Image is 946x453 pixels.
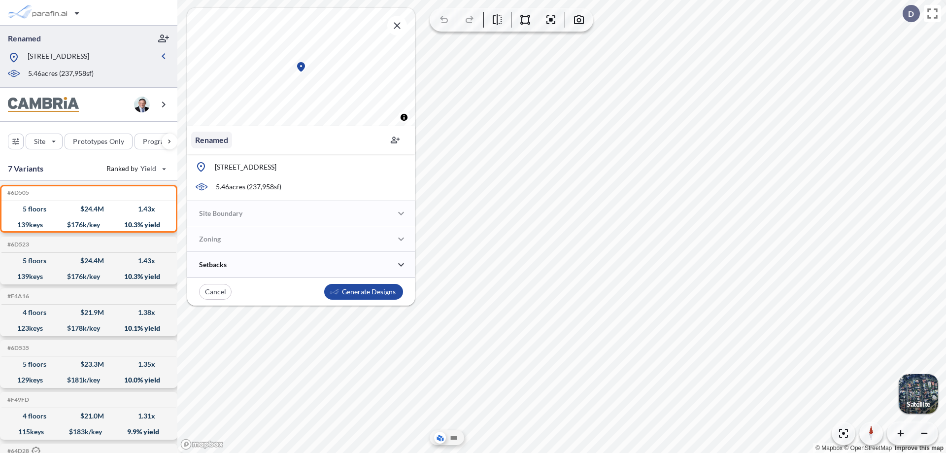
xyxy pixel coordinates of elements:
[330,287,339,296] img: smallLogo-95f25c18.png
[195,134,228,146] p: Renamed
[143,137,170,146] p: Program
[134,97,150,112] img: user logo
[324,284,403,300] button: Generate Designs
[5,293,29,300] h5: Click to copy the code
[205,287,226,297] p: Cancel
[844,445,892,452] a: OpenStreetMap
[434,432,446,444] button: Aerial View
[73,137,124,146] p: Prototypes Only
[34,137,45,146] p: Site
[5,189,29,196] h5: Click to copy the code
[899,374,938,414] img: Switcher Image
[8,163,44,174] p: 7 Variants
[8,97,79,112] img: BrandImage
[99,161,172,176] button: Ranked by Yield
[295,61,307,73] div: Map marker
[899,374,938,414] button: Switcher ImageSatellite
[5,396,29,403] h5: Click to copy the code
[135,134,188,149] button: Program
[895,445,944,452] a: Improve this map
[199,234,221,244] p: Zoning
[398,111,410,123] button: Toggle attribution
[65,134,133,149] button: Prototypes Only
[401,112,407,123] span: Toggle attribution
[5,345,29,351] h5: Click to copy the code
[5,241,29,248] h5: Click to copy the code
[28,69,94,79] p: 5.46 acres ( 237,958 sf)
[180,439,224,450] a: Mapbox homepage
[140,164,157,174] span: Yield
[215,162,276,172] p: [STREET_ADDRESS]
[907,400,930,408] p: Satellite
[28,51,89,64] p: [STREET_ADDRESS]
[199,209,242,218] p: Site Boundary
[815,445,843,452] a: Mapbox
[187,8,415,126] canvas: Map
[448,432,460,444] button: Site Plan
[199,284,232,300] button: Cancel
[908,9,914,18] p: D
[199,260,227,270] p: Setbacks
[26,134,63,149] button: Site
[342,287,396,297] p: Generate Designs
[216,182,281,192] p: 5.46 acres ( 237,958 sf)
[8,33,41,44] p: Renamed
